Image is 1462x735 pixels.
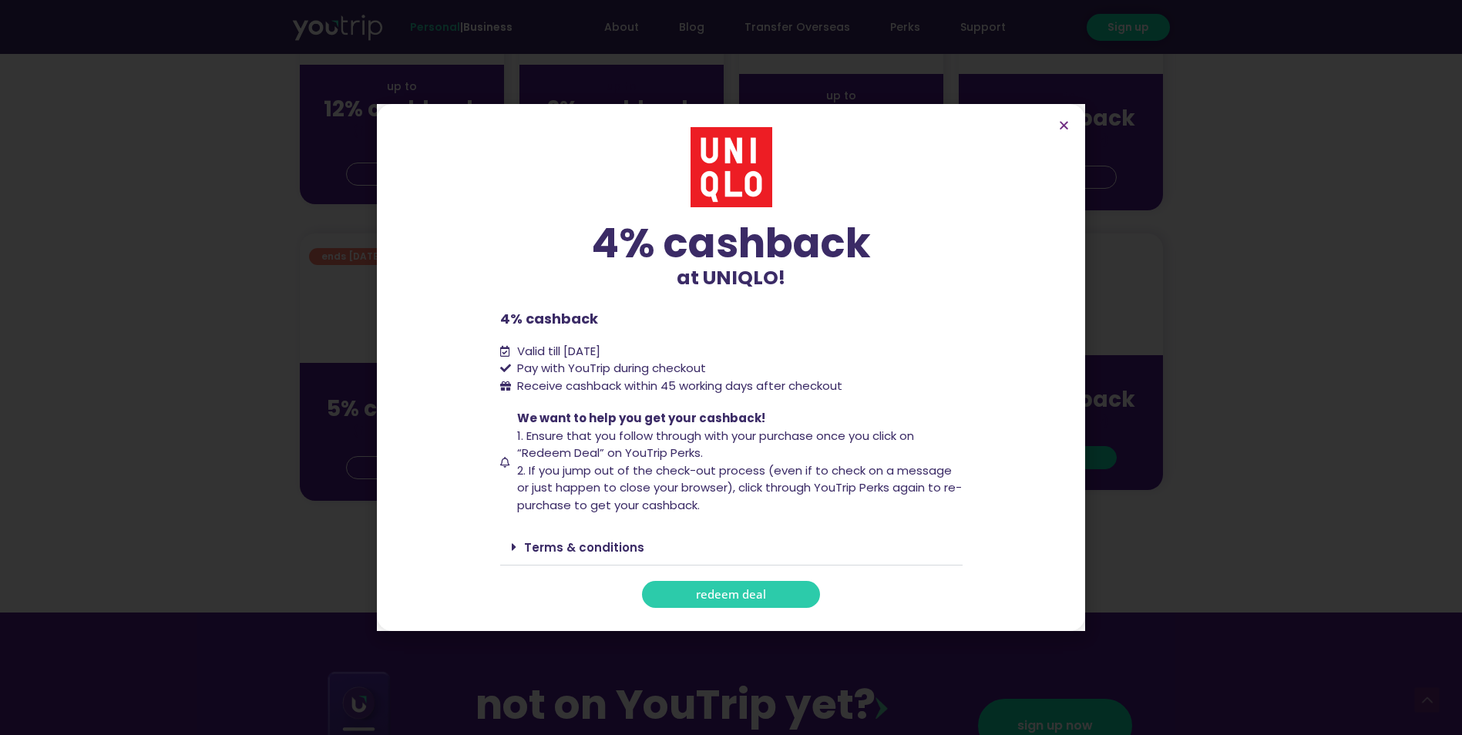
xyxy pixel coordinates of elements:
span: We want to help you get your cashback! [517,410,765,426]
a: Close [1058,119,1070,131]
div: 4% cashback [500,223,963,263]
a: redeem deal [642,581,820,608]
span: Valid till [DATE] [517,343,600,359]
div: at UNIQLO! [500,223,963,293]
p: 4% cashback [500,308,963,329]
div: Terms & conditions [500,529,963,566]
span: 1. Ensure that you follow through with your purchase once you click on “Redeem Deal” on YouTrip P... [517,428,914,461]
span: Receive cashback within 45 working days after checkout [517,378,842,394]
span: 2. If you jump out of the check-out process (even if to check on a message or just happen to clos... [517,462,962,513]
span: Pay with YouTrip during checkout [513,360,706,378]
a: Terms & conditions [524,539,644,555]
span: redeem deal [696,589,766,600]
